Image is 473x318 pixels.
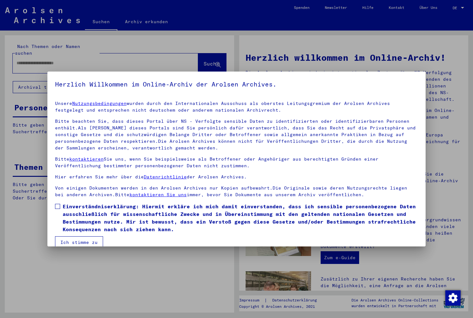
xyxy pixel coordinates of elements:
p: Bitte Sie uns, wenn Sie beispielsweise als Betroffener oder Angehöriger aus berechtigten Gründen ... [55,156,418,169]
img: Zustimmung ändern [445,290,461,306]
a: Datenrichtlinie [144,174,187,180]
h5: Herzlich Willkommen im Online-Archiv der Arolsen Archives. [55,79,418,89]
a: kontaktieren Sie uns [129,192,187,197]
button: Ich stimme zu [55,236,103,248]
a: Nutzungsbedingungen [72,100,127,106]
a: kontaktieren [69,156,104,162]
span: Einverständniserklärung: Hiermit erkläre ich mich damit einverstanden, dass ich sensible personen... [63,203,418,233]
p: Von einigen Dokumenten werden in den Arolsen Archives nur Kopien aufbewahrt.Die Originale sowie d... [55,185,418,198]
p: Bitte beachten Sie, dass dieses Portal über NS - Verfolgte sensible Daten zu identifizierten oder... [55,118,418,151]
p: Hier erfahren Sie mehr über die der Arolsen Archives. [55,174,418,180]
p: Unsere wurden durch den Internationalen Ausschuss als oberstes Leitungsgremium der Arolsen Archiv... [55,100,418,114]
